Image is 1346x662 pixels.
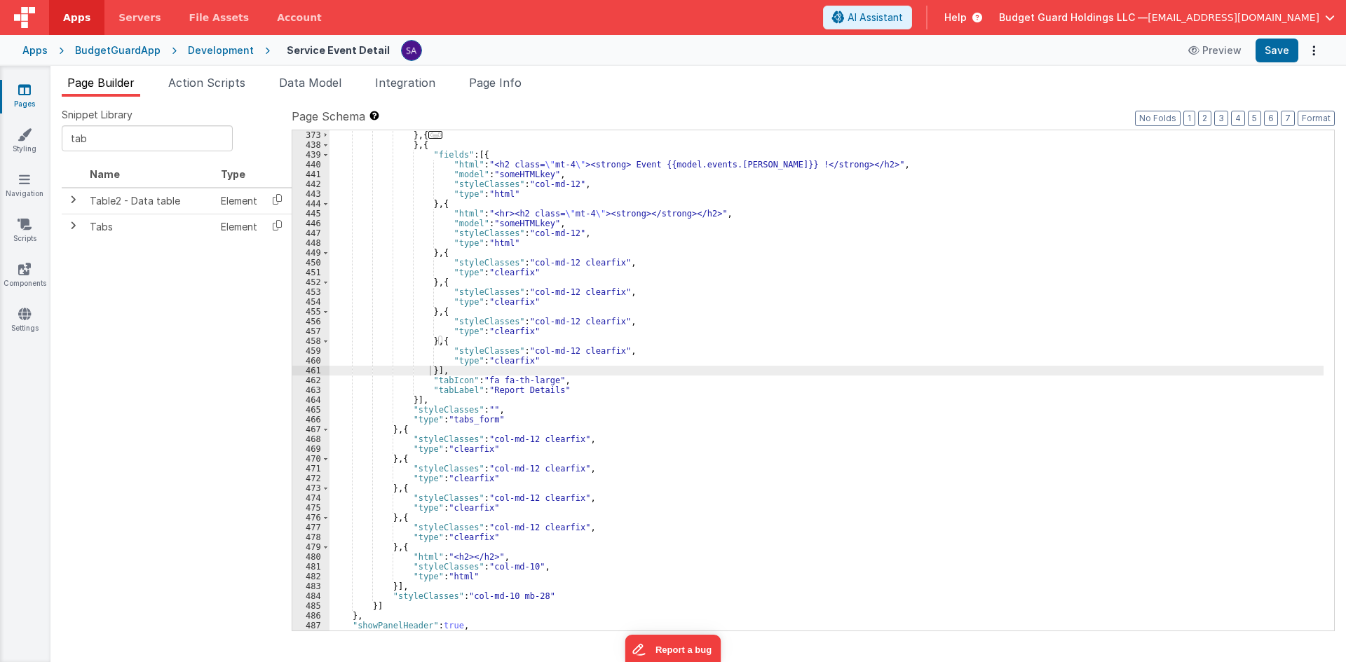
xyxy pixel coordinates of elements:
[75,43,161,57] div: BudgetGuardApp
[292,503,329,513] div: 475
[292,307,329,317] div: 455
[292,150,329,160] div: 439
[292,474,329,483] div: 472
[292,179,329,189] div: 442
[1281,111,1295,126] button: 7
[292,375,329,385] div: 462
[402,41,421,60] img: 79293985458095ca2ac202dc7eb50dda
[1304,41,1324,60] button: Options
[1135,111,1181,126] button: No Folds
[292,248,329,258] div: 449
[1183,111,1195,126] button: 1
[292,336,329,346] div: 458
[999,11,1148,25] span: Budget Guard Holdings LLC —
[292,219,329,228] div: 446
[292,552,329,562] div: 480
[118,11,161,25] span: Servers
[292,591,329,601] div: 484
[848,11,903,25] span: AI Assistant
[292,160,329,170] div: 440
[292,532,329,542] div: 478
[292,277,329,287] div: 452
[1264,111,1278,126] button: 6
[292,189,329,199] div: 443
[67,76,135,90] span: Page Builder
[168,76,245,90] span: Action Scripts
[292,140,329,150] div: 438
[1231,111,1245,126] button: 4
[292,108,365,125] span: Page Schema
[292,523,329,532] div: 477
[1198,111,1211,126] button: 2
[292,228,329,238] div: 447
[215,214,263,240] td: Element
[428,131,442,139] span: ...
[1256,39,1298,62] button: Save
[292,366,329,375] div: 461
[292,326,329,336] div: 457
[84,188,215,214] td: Table2 - Data table
[944,11,967,25] span: Help
[292,562,329,572] div: 481
[279,76,341,90] span: Data Model
[22,43,48,57] div: Apps
[823,6,912,29] button: AI Assistant
[221,168,245,180] span: Type
[189,11,250,25] span: File Assets
[62,108,132,122] span: Snippet Library
[292,385,329,395] div: 463
[469,76,522,90] span: Page Info
[375,76,435,90] span: Integration
[90,168,120,180] span: Name
[292,258,329,268] div: 450
[999,11,1335,25] button: Budget Guard Holdings LLC — [EMAIL_ADDRESS][DOMAIN_NAME]
[292,425,329,434] div: 467
[292,287,329,297] div: 453
[292,317,329,326] div: 456
[287,45,390,55] h4: Service Event Detail
[292,268,329,277] div: 451
[1214,111,1228,126] button: 3
[292,601,329,611] div: 485
[292,199,329,209] div: 444
[292,209,329,219] div: 445
[292,346,329,356] div: 459
[188,43,254,57] div: Development
[292,415,329,425] div: 466
[1248,111,1261,126] button: 5
[62,125,233,151] input: Search Snippets ...
[292,581,329,591] div: 483
[63,11,90,25] span: Apps
[292,621,329,630] div: 487
[292,297,329,307] div: 454
[1148,11,1319,25] span: [EMAIL_ADDRESS][DOMAIN_NAME]
[292,405,329,415] div: 465
[1180,39,1250,62] button: Preview
[292,238,329,248] div: 448
[292,572,329,581] div: 482
[292,395,329,405] div: 464
[292,611,329,621] div: 486
[292,130,329,140] div: 373
[292,444,329,454] div: 469
[1298,111,1335,126] button: Format
[215,188,263,214] td: Element
[292,454,329,464] div: 470
[84,214,215,240] td: Tabs
[292,483,329,493] div: 473
[292,542,329,552] div: 479
[292,434,329,444] div: 468
[292,464,329,474] div: 471
[292,170,329,179] div: 441
[292,493,329,503] div: 474
[292,356,329,366] div: 460
[292,513,329,523] div: 476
